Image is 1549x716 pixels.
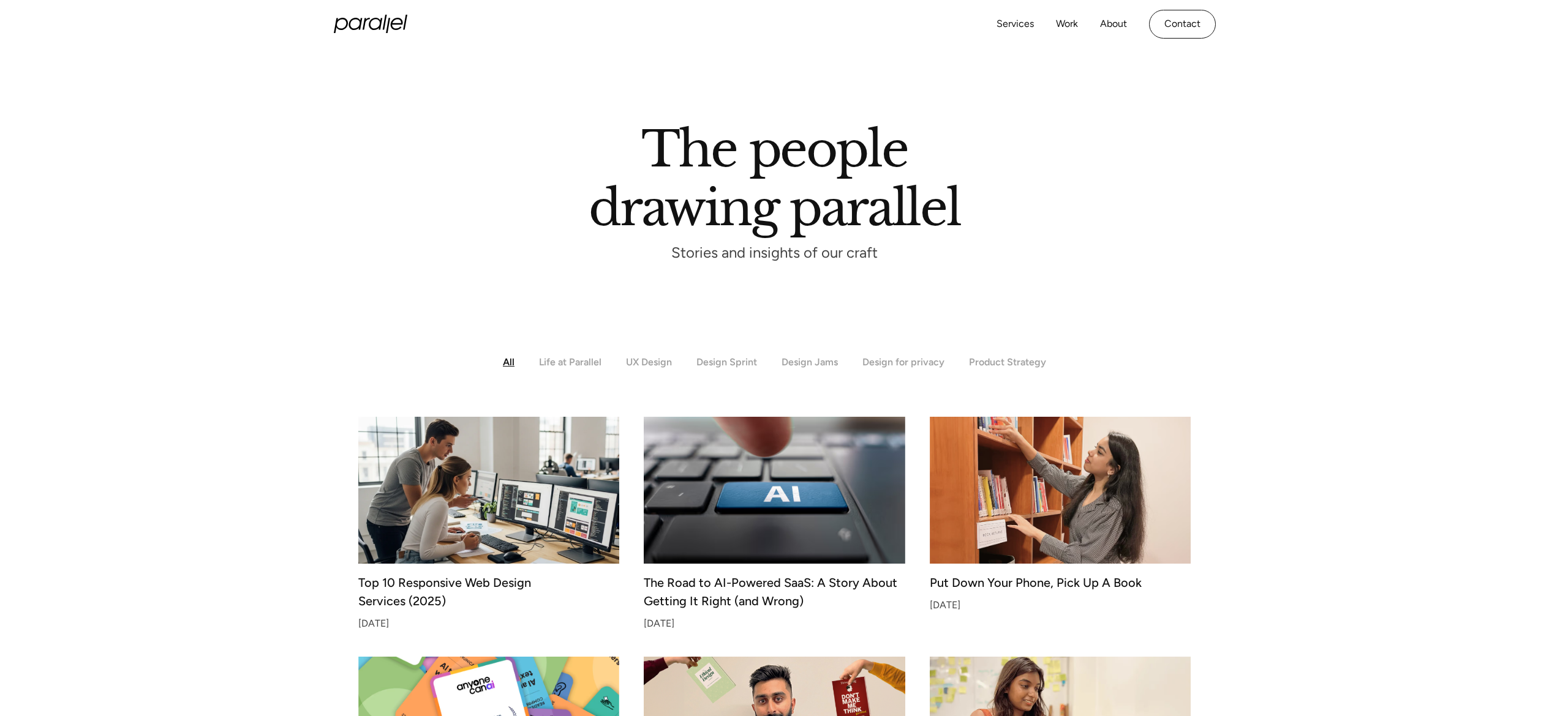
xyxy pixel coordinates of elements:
a: The Road to AI-Powered SaaS: A Story About Getting It Right (and Wrong)[DATE] [644,417,905,627]
div: UX Design [626,356,672,368]
div: Design for privacy [862,356,944,368]
a: Work [1056,15,1078,33]
div: Design Jams [782,356,838,368]
a: Contact [1149,10,1216,39]
div: [DATE] [644,620,905,627]
a: home [334,15,407,33]
div: Design Sprint [696,356,757,368]
h1: The people drawing parallel [589,132,960,226]
div: Put Down Your Phone, Pick Up A Book [930,578,1191,587]
div: [DATE] [358,620,620,627]
a: Top 10 Responsive Web Design Services (2025)[DATE] [358,417,620,627]
div: The Road to AI-Powered SaaS: A Story About Getting It Right (and Wrong) [644,578,905,605]
div: Product Strategy [969,356,1046,368]
div: Life at Parallel [539,356,601,368]
a: About [1100,15,1127,33]
div: Top 10 Responsive Web Design Services (2025) [358,578,620,605]
p: Stories and insights of our craft [671,247,878,262]
a: Put Down Your Phone, Pick Up A Book[DATE] [930,417,1191,627]
div: All [503,356,514,368]
div: [DATE] [930,602,1191,609]
a: Services [997,15,1034,33]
